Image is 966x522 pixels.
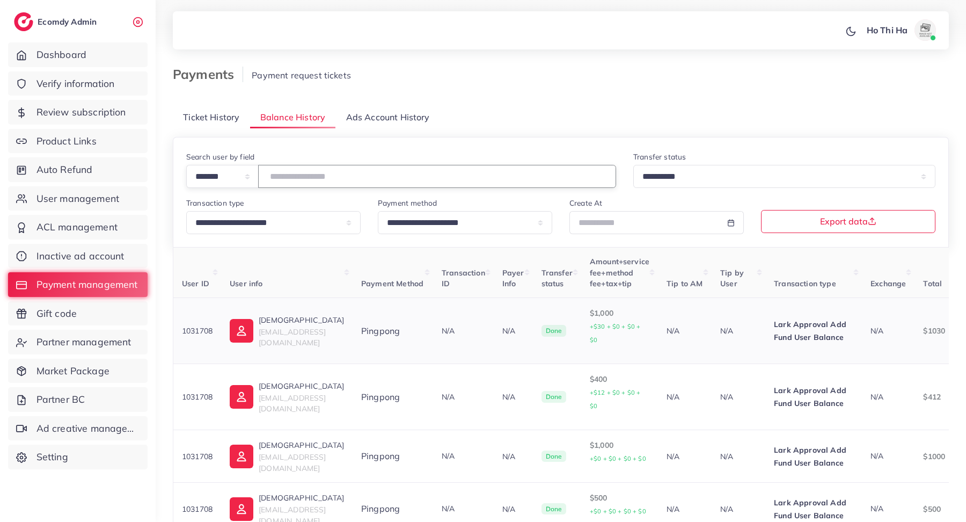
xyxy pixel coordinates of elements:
[259,380,344,393] p: [DEMOGRAPHIC_DATA]
[14,12,33,31] img: logo
[861,19,940,41] a: Ho Thi Haavatar
[667,324,703,337] p: N/A
[230,385,253,409] img: ic-user-info.36bf1079.svg
[541,503,567,515] span: Done
[541,391,567,403] span: Done
[36,450,68,464] span: Setting
[36,48,86,62] span: Dashboard
[361,450,425,462] div: Pingpong
[774,444,853,469] p: Lark Approval Add Fund User Balance
[8,215,148,240] a: ACL management
[590,257,649,288] span: Amount+service fee+method fee+tax+tip
[259,327,326,347] span: [EMAIL_ADDRESS][DOMAIN_NAME]
[590,455,646,462] small: +$0 + $0 + $0 + $0
[667,450,703,463] p: N/A
[36,335,131,349] span: Partner management
[182,324,213,337] p: 1031708
[720,450,757,463] p: N/A
[8,129,148,154] a: Product Links
[230,319,253,343] img: ic-user-info.36bf1079.svg
[36,278,138,292] span: Payment management
[590,389,641,410] small: +$12 + $0 + $0 + $0
[667,279,702,288] span: Tip to AM
[259,491,344,504] p: [DEMOGRAPHIC_DATA]
[8,157,148,182] a: Auto Refund
[442,504,455,513] span: N/A
[761,210,935,233] button: Export data
[820,217,876,226] span: Export data
[8,330,148,354] a: Partner management
[8,71,148,96] a: Verify information
[173,67,243,82] h3: Payments
[8,100,148,125] a: Review subscription
[774,318,853,344] p: Lark Approval Add Fund User Balance
[442,392,455,402] span: N/A
[259,452,326,473] span: [EMAIL_ADDRESS][DOMAIN_NAME]
[36,422,140,436] span: Ad creative management
[590,491,649,518] p: $500
[36,192,119,206] span: User management
[667,503,703,516] p: N/A
[252,70,351,81] span: Payment request tickets
[8,186,148,211] a: User management
[633,151,686,162] label: Transfer status
[590,307,649,346] p: $1,000
[346,111,430,124] span: Ads Account History
[38,17,99,27] h2: Ecomdy Admin
[8,416,148,441] a: Ad creative management
[870,392,883,402] span: N/A
[923,279,942,288] span: Total
[182,279,209,288] span: User ID
[186,151,254,162] label: Search user by field
[230,445,253,468] img: ic-user-info.36bf1079.svg
[541,325,567,337] span: Done
[870,451,883,461] span: N/A
[259,314,344,327] p: [DEMOGRAPHIC_DATA]
[442,326,455,336] span: N/A
[230,279,262,288] span: User info
[8,301,148,326] a: Gift code
[36,220,118,234] span: ACL management
[182,503,213,516] p: 1031708
[914,19,936,41] img: avatar
[569,198,602,208] label: Create At
[36,134,97,148] span: Product Links
[590,439,649,465] p: $1,000
[667,390,703,403] p: N/A
[14,12,99,31] a: logoEcomdy Admin
[870,504,883,513] span: N/A
[36,163,93,177] span: Auto Refund
[442,451,455,461] span: N/A
[259,393,326,414] span: [EMAIL_ADDRESS][DOMAIN_NAME]
[541,451,567,462] span: Done
[36,249,125,263] span: Inactive ad account
[36,364,109,378] span: Market Package
[720,324,757,337] p: N/A
[590,373,649,412] p: $400
[774,384,853,410] p: Lark Approval Add Fund User Balance
[361,503,425,515] div: Pingpong
[8,445,148,469] a: Setting
[502,450,524,463] p: N/A
[361,279,423,288] span: Payment Method
[870,326,883,336] span: N/A
[260,111,325,124] span: Balance History
[182,450,213,463] p: 1031708
[8,359,148,383] a: Market Package
[36,105,126,119] span: Review subscription
[36,307,77,321] span: Gift code
[186,198,244,208] label: Transaction type
[442,268,485,288] span: Transaction ID
[8,272,148,297] a: Payment management
[720,390,757,403] p: N/A
[870,279,906,288] span: Exchange
[230,497,253,521] img: ic-user-info.36bf1079.svg
[36,393,85,407] span: Partner BC
[361,391,425,403] div: Pingpong
[867,24,908,37] p: Ho Thi Ha
[502,503,524,516] p: N/A
[36,77,115,91] span: Verify information
[8,244,148,269] a: Inactive ad account
[502,390,524,403] p: N/A
[502,268,524,288] span: Payer Info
